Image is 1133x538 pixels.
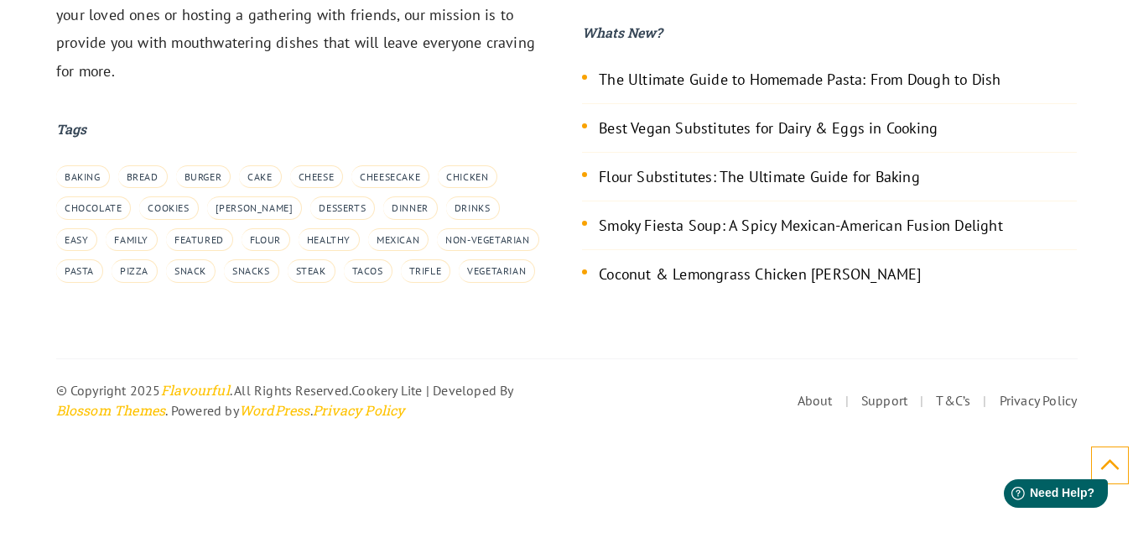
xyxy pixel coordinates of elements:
a: Healthy (6 items) [299,228,360,252]
a: Chocolate (6 items) [56,196,131,220]
a: Cheesecake (1 item) [351,165,429,189]
a: Cheese (7 items) [290,165,344,189]
a: T&C’s [936,392,970,409]
a: flour (1 item) [242,228,290,252]
a: Curry (1 item) [207,196,303,220]
h2: Whats New? [582,22,1077,44]
a: Burger (1 item) [176,165,231,189]
a: Best Vegan Substitutes for Dairy & Eggs in Cooking [599,118,938,138]
a: Non-Vegetarian (2 items) [437,228,538,252]
a: Featured (14 items) [166,228,233,252]
iframe: Help widget launcher [984,473,1115,520]
h2: Tags [56,118,551,140]
a: Flour Substitutes: The Ultimate Guide for Baking [599,167,920,186]
div: Cookery Lite | Developed By . Powered by . [56,380,567,420]
a: About [798,392,833,409]
a: Privacy Policy [313,400,405,420]
a: Snack (16 items) [166,259,216,283]
a: Support [861,392,907,409]
a: Desserts (19 items) [310,196,375,220]
a: Family (1 item) [106,228,158,252]
a: Chicken (1 item) [438,165,497,189]
a: Flavourful [161,380,230,400]
a: Trifle (1 item) [401,259,451,283]
a: baking (1 item) [56,165,110,189]
a: Pasta (1 item) [56,259,103,283]
a: Dinner (12 items) [383,196,438,220]
a: Tacos (2 items) [344,259,392,283]
a: Cookies (1 item) [139,196,198,220]
a: Drinks (1 item) [446,196,500,220]
a: steak (1 item) [288,259,335,283]
a: Privacy Policy [1000,392,1078,409]
a: Smoky Fiesta Soup: A Spicy Mexican-American Fusion Delight [599,216,1003,235]
a: Pizza (1 item) [112,259,158,283]
a: Cake (4 items) [239,165,281,189]
a: WordPress [239,400,310,420]
a: Vegetarian (9 items) [459,259,535,283]
a: Bread (1 item) [118,165,168,189]
a: Easy (1 item) [56,228,97,252]
iframe: Advertisement [64,454,1070,530]
a: Mexican (2 items) [368,228,429,252]
a: Snacks (1 item) [224,259,279,283]
a: The Ultimate Guide to Homemade Pasta: From Dough to Dish [599,70,1000,89]
a: Coconut & Lemongrass Chicken [PERSON_NAME] [599,264,921,284]
a: Blossom Themes [56,400,166,420]
span: © Copyright 2025 . All Rights Reserved. [56,382,352,399]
